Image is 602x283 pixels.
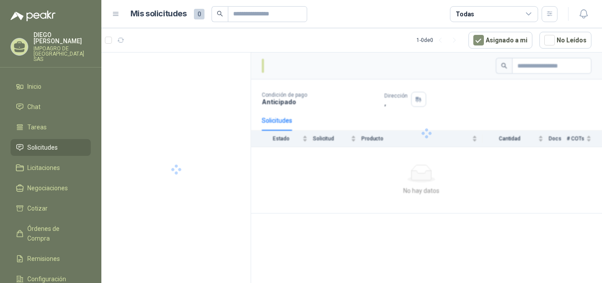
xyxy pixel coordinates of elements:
[11,78,91,95] a: Inicio
[27,204,48,213] span: Cotizar
[130,8,187,20] h1: Mis solicitudes
[33,46,91,62] p: IMPOAGRO DE [GEOGRAPHIC_DATA] SAS
[468,32,532,49] button: Asignado a mi
[11,98,91,115] a: Chat
[27,102,41,112] span: Chat
[27,122,47,132] span: Tareas
[194,9,204,19] span: 0
[27,82,41,91] span: Inicio
[27,183,68,193] span: Negociaciones
[217,11,223,17] span: search
[11,139,91,156] a: Solicitudes
[27,143,58,152] span: Solicitudes
[11,250,91,267] a: Remisiones
[416,33,461,47] div: 1 - 0 de 0
[11,11,56,21] img: Logo peakr
[539,32,591,49] button: No Leídos
[27,254,60,264] span: Remisiones
[27,224,82,243] span: Órdenes de Compra
[27,163,60,173] span: Licitaciones
[11,180,91,196] a: Negociaciones
[11,119,91,136] a: Tareas
[11,220,91,247] a: Órdenes de Compra
[33,32,91,44] p: DIEGO [PERSON_NAME]
[11,200,91,217] a: Cotizar
[11,159,91,176] a: Licitaciones
[456,9,474,19] div: Todas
